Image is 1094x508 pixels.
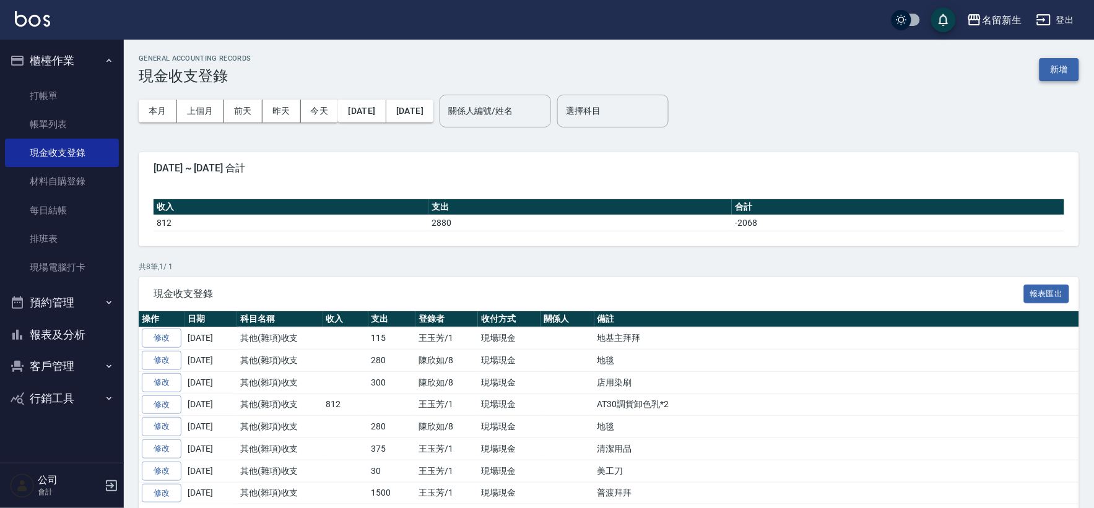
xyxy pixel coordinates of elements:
td: 地基主拜拜 [594,327,1079,350]
td: 王玉芳/1 [415,394,478,416]
span: 現金收支登錄 [154,288,1024,300]
td: 現場現金 [478,394,540,416]
td: 375 [368,438,416,460]
span: [DATE] ~ [DATE] 合計 [154,162,1064,174]
a: 報表匯出 [1024,287,1070,299]
button: 登出 [1031,9,1079,32]
td: 其他(雜項)收支 [237,327,323,350]
img: Person [10,473,35,498]
a: 修改 [142,351,181,370]
td: 其他(雜項)收支 [237,438,323,460]
td: [DATE] [185,416,237,438]
td: 115 [368,327,416,350]
td: 280 [368,350,416,372]
td: 地毯 [594,350,1079,372]
a: 每日結帳 [5,196,119,225]
td: [DATE] [185,438,237,460]
td: 現場現金 [478,371,540,394]
th: 登錄者 [415,311,478,327]
th: 日期 [185,311,237,327]
td: 其他(雜項)收支 [237,482,323,504]
td: 清潔用品 [594,438,1079,460]
td: 現場現金 [478,438,540,460]
a: 修改 [142,417,181,436]
h3: 現金收支登錄 [139,67,251,85]
th: 關係人 [540,311,594,327]
td: [DATE] [185,371,237,394]
button: 上個月 [177,100,224,123]
button: 新增 [1040,58,1079,81]
td: 1500 [368,482,416,504]
td: 地毯 [594,416,1079,438]
p: 共 8 筆, 1 / 1 [139,261,1079,272]
td: 現場現金 [478,327,540,350]
button: 昨天 [263,100,301,123]
button: 行銷工具 [5,382,119,415]
a: 打帳單 [5,82,119,110]
button: 本月 [139,100,177,123]
td: 812 [323,394,368,416]
a: 現金收支登錄 [5,139,119,167]
h2: GENERAL ACCOUNTING RECORDS [139,54,251,62]
button: save [931,7,956,32]
td: 812 [154,215,428,231]
td: 店用染刷 [594,371,1079,394]
button: 櫃檯作業 [5,45,119,77]
td: 其他(雜項)收支 [237,394,323,416]
td: 陳欣如/8 [415,371,478,394]
td: [DATE] [185,394,237,416]
h5: 公司 [38,474,101,486]
td: -2068 [732,215,1064,231]
button: 客戶管理 [5,350,119,382]
td: 280 [368,416,416,438]
td: AT30調貨卸色乳*2 [594,394,1079,416]
a: 新增 [1040,63,1079,75]
a: 修改 [142,462,181,481]
td: 現場現金 [478,416,540,438]
td: 其他(雜項)收支 [237,460,323,482]
td: 王玉芳/1 [415,460,478,482]
td: 其他(雜項)收支 [237,371,323,394]
td: 普渡拜拜 [594,482,1079,504]
td: 現場現金 [478,482,540,504]
a: 修改 [142,439,181,458]
button: [DATE] [386,100,433,123]
a: 修改 [142,395,181,415]
th: 備註 [594,311,1079,327]
button: 前天 [224,100,263,123]
a: 材料自購登錄 [5,167,119,196]
td: 陳欣如/8 [415,416,478,438]
p: 會計 [38,486,101,497]
button: 報表及分析 [5,319,119,351]
a: 排班表 [5,225,119,253]
a: 修改 [142,329,181,348]
td: 30 [368,460,416,482]
img: Logo [15,11,50,27]
button: 報表匯出 [1024,285,1070,304]
td: 王玉芳/1 [415,482,478,504]
th: 支出 [368,311,416,327]
th: 支出 [428,199,732,215]
td: 其他(雜項)收支 [237,350,323,372]
th: 操作 [139,311,185,327]
a: 修改 [142,484,181,503]
td: 王玉芳/1 [415,327,478,350]
div: 名留新生 [982,12,1022,28]
a: 現場電腦打卡 [5,253,119,282]
button: 今天 [301,100,339,123]
td: 300 [368,371,416,394]
td: [DATE] [185,350,237,372]
th: 科目名稱 [237,311,323,327]
td: 現場現金 [478,460,540,482]
td: 2880 [428,215,732,231]
td: 陳欣如/8 [415,350,478,372]
th: 收入 [154,199,428,215]
th: 合計 [732,199,1064,215]
td: [DATE] [185,482,237,504]
th: 收入 [323,311,368,327]
a: 帳單列表 [5,110,119,139]
button: [DATE] [338,100,386,123]
th: 收付方式 [478,311,540,327]
td: 現場現金 [478,350,540,372]
td: 其他(雜項)收支 [237,416,323,438]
